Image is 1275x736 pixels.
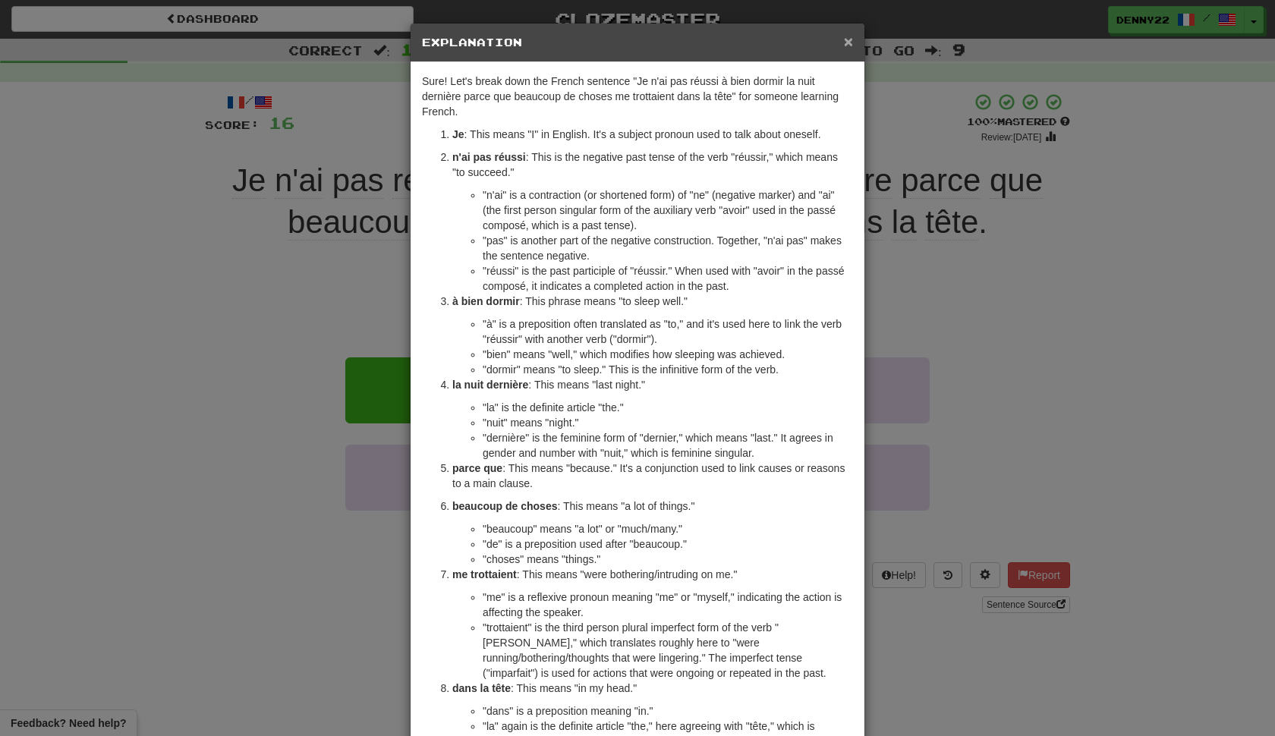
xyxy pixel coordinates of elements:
[452,681,853,696] p: : This means "in my head."
[452,568,517,580] strong: me trottaient
[452,295,520,307] strong: à bien dormir
[483,590,853,620] li: "me" is a reflexive pronoun meaning "me" or "myself," indicating the action is affecting the spea...
[483,316,853,347] li: "à" is a preposition often translated as "to," and it's used here to link the verb "réussir" with...
[452,379,528,391] strong: la nuit dernière
[483,233,853,263] li: "pas" is another part of the negative construction. Together, "n'ai pas" makes the sentence negat...
[483,430,853,461] li: "dernière" is the feminine form of "dernier," which means "last." It agrees in gender and number ...
[844,33,853,50] span: ×
[844,33,853,49] button: Close
[483,347,853,362] li: "bien" means "well," which modifies how sleeping was achieved.
[483,400,853,415] li: "la" is the definite article "the."
[452,151,526,163] strong: n'ai pas réussi
[452,294,853,309] p: : This phrase means "to sleep well."
[483,187,853,233] li: "n'ai" is a contraction (or shortened form) of "ne" (negative marker) and "ai" (the first person ...
[483,536,853,552] li: "de" is a preposition used after "beaucoup."
[483,620,853,681] li: "trottaient" is the third person plural imperfect form of the verb "[PERSON_NAME]," which transla...
[422,74,853,119] p: Sure! Let's break down the French sentence "Je n'ai pas réussi à bien dormir la nuit dernière par...
[452,127,853,142] p: : This means "I" in English. It's a subject pronoun used to talk about oneself.
[422,35,853,50] h5: Explanation
[483,521,853,536] li: "beaucoup" means "a lot" or "much/many."
[483,552,853,567] li: "choses" means "things."
[452,567,853,582] p: : This means "were bothering/intruding on me."
[452,499,853,514] p: : This means "a lot of things."
[452,128,464,140] strong: Je
[483,362,853,377] li: "dormir" means "to sleep." This is the infinitive form of the verb.
[452,149,853,180] p: : This is the negative past tense of the verb "réussir," which means "to succeed."
[452,377,853,392] p: : This means "last night."
[452,500,557,512] strong: beaucoup de choses
[483,263,853,294] li: "réussi" is the past participle of "réussir." When used with "avoir" in the passé composé, it ind...
[483,415,853,430] li: "nuit" means "night."
[452,682,511,694] strong: dans la tête
[452,461,853,491] p: : This means "because." It's a conjunction used to link causes or reasons to a main clause.
[483,703,853,719] li: "dans" is a preposition meaning "in."
[452,462,502,474] strong: parce que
